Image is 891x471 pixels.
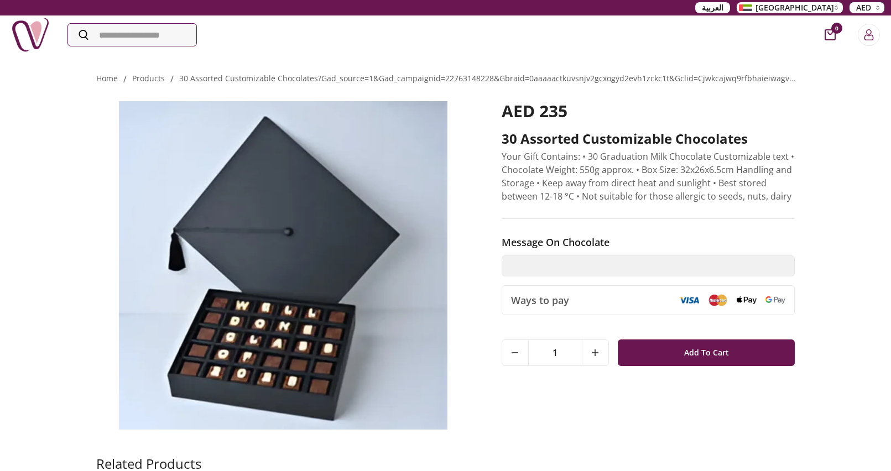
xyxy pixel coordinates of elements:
h3: Message on chocolate [502,234,795,250]
img: Mastercard [708,294,728,306]
span: [GEOGRAPHIC_DATA] [755,2,834,13]
a: products [132,73,165,83]
li: / [123,72,127,86]
img: Apple Pay [737,296,757,305]
button: Add To Cart [618,339,795,366]
span: 0 [831,23,842,34]
img: Nigwa-uae-gifts [11,15,50,54]
input: Search [68,24,196,46]
span: 1 [529,340,582,365]
span: العربية [702,2,723,13]
button: AED [850,2,884,13]
span: Add To Cart [684,343,729,363]
img: Google Pay [765,296,785,304]
img: 30 Assorted Customizable Chocolates [96,101,471,430]
h2: 30 Assorted Customizable Chocolates [502,130,795,148]
span: AED 235 [502,100,567,122]
p: Your Gift Contains: • 30 Graduation Milk Chocolate Customizable text • Chocolate Weight: 550g app... [502,150,795,203]
img: Arabic_dztd3n.png [739,4,752,11]
span: Ways to pay [511,292,569,308]
span: AED [856,2,871,13]
img: Visa [679,296,699,304]
li: / [170,72,174,86]
button: cart-button [825,29,836,40]
button: Login [858,24,880,46]
a: Home [96,73,118,83]
button: [GEOGRAPHIC_DATA] [737,2,843,13]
